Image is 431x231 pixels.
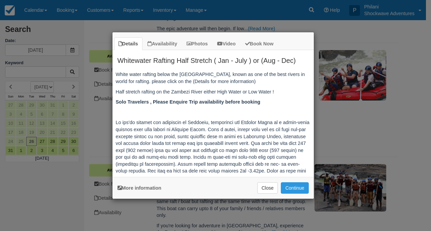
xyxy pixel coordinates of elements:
[257,182,278,194] button: Close
[213,37,240,50] a: Video
[116,99,260,105] strong: Solo Travelers , Please Enquire Trip availability before booking
[114,37,142,50] a: Details
[182,37,212,50] a: Photos
[281,182,308,194] button: Continue
[118,185,162,191] a: More information
[116,88,310,95] p: Half stretch rafting on the Zambezi River either High Water or Low Water !
[143,37,181,50] a: Availability
[116,71,310,85] p: White water rafting below the [GEOGRAPHIC_DATA], known as one of the best rivers in world for raf...
[112,50,314,174] div: Item Modal
[112,50,314,68] h2: Whitewater Rafting Half Stretch ( Jan - July ) or (Aug - Dec)
[241,37,278,50] a: Book Now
